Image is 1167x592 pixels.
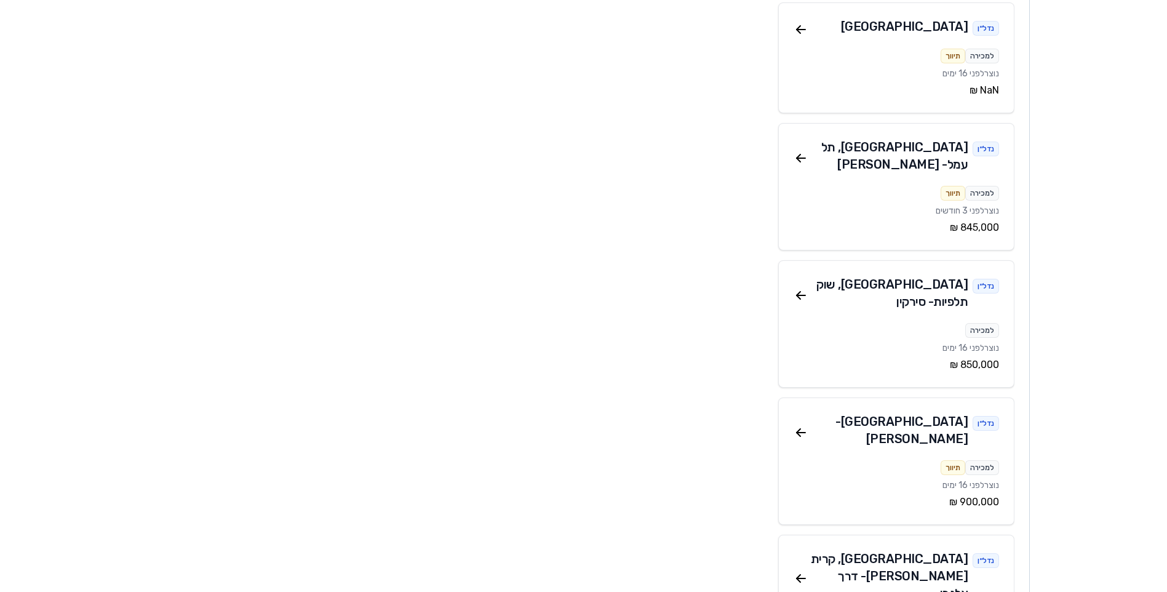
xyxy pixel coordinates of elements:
[973,142,999,156] div: נדל״ן
[942,343,999,353] span: נוצר לפני 16 ימים
[808,413,968,447] div: [GEOGRAPHIC_DATA] - [PERSON_NAME]
[973,553,999,568] div: נדל״ן
[973,279,999,294] div: נדל״ן
[808,276,968,310] div: [GEOGRAPHIC_DATA] , שוק תלפיות - סירקין
[794,495,999,510] div: ‏900,000 ‏₪
[841,18,968,36] div: [GEOGRAPHIC_DATA]
[965,49,999,63] div: למכירה
[808,138,968,173] div: [GEOGRAPHIC_DATA] , תל עמל - [PERSON_NAME]
[936,206,999,216] span: נוצר לפני 3 חודשים
[794,83,999,98] div: ‏NaN ‏₪
[794,358,999,372] div: ‏850,000 ‏₪
[941,186,965,201] div: תיווך
[965,460,999,475] div: למכירה
[942,68,999,79] span: נוצר לפני 16 ימים
[973,416,999,431] div: נדל״ן
[942,480,999,490] span: נוצר לפני 16 ימים
[941,460,965,475] div: תיווך
[965,186,999,201] div: למכירה
[794,220,999,235] div: ‏845,000 ‏₪
[941,49,965,63] div: תיווך
[965,323,999,338] div: למכירה
[973,21,999,36] div: נדל״ן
